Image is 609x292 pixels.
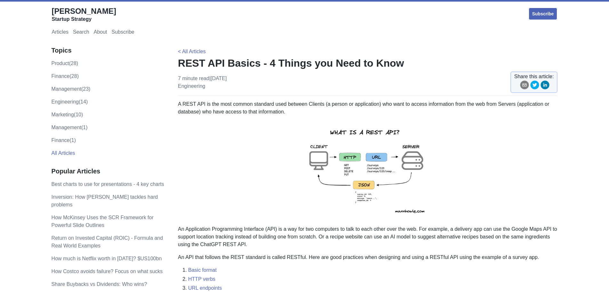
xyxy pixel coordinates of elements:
[52,256,162,261] a: How much is Netflix worth in [DATE]? $US100bn
[52,112,83,117] a: marketing(10)
[52,167,164,175] h3: Popular Articles
[188,276,215,282] a: HTTP verbs
[112,29,134,36] a: Subscribe
[52,215,154,228] a: How McKinsey Uses the SCR Framework for Powerful Slide Outlines
[52,86,91,92] a: management(23)
[298,121,438,220] img: rest-api
[520,80,529,92] button: email
[52,99,88,104] a: engineering(14)
[52,181,164,187] a: Best charts to use for presentations - 4 key charts
[52,235,163,248] a: Return on Invested Capital (ROIC) - Formula and Real World Examples
[188,267,217,273] a: Basic format
[178,49,206,54] a: < All Articles
[188,285,222,291] a: URL endpoints
[52,125,88,130] a: Management(1)
[178,100,557,116] p: A REST API is the most common standard used between Clients (a person or application) who want to...
[94,29,107,36] a: About
[52,281,147,287] a: Share Buybacks vs Dividends: Who wins?
[52,73,79,79] a: finance(28)
[178,254,557,261] p: An API that follows the REST standard is called RESTful. Here are good practices when designing a...
[178,225,557,248] p: An Application Programming Interface (API) is a way for two computers to talk to each other over ...
[52,16,116,22] div: Startup Strategy
[178,75,227,90] p: 7 minute read | [DATE]
[178,57,557,70] h1: REST API Basics - 4 Things you Need to Know
[52,61,78,66] a: product(28)
[514,73,554,80] span: Share this article:
[52,194,158,207] a: Inversion: How [PERSON_NAME] tackles hard problems
[52,29,68,36] a: Articles
[530,80,539,92] button: twitter
[52,7,116,15] span: [PERSON_NAME]
[52,269,163,274] a: How Costco avoids failure? Focus on what sucks
[52,138,76,143] a: Finance(1)
[52,46,164,54] h3: Topics
[528,7,558,20] a: Subscribe
[541,80,549,92] button: linkedin
[73,29,89,36] a: Search
[52,6,116,22] a: [PERSON_NAME]Startup Strategy
[52,150,75,156] a: All Articles
[178,83,205,89] a: engineering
